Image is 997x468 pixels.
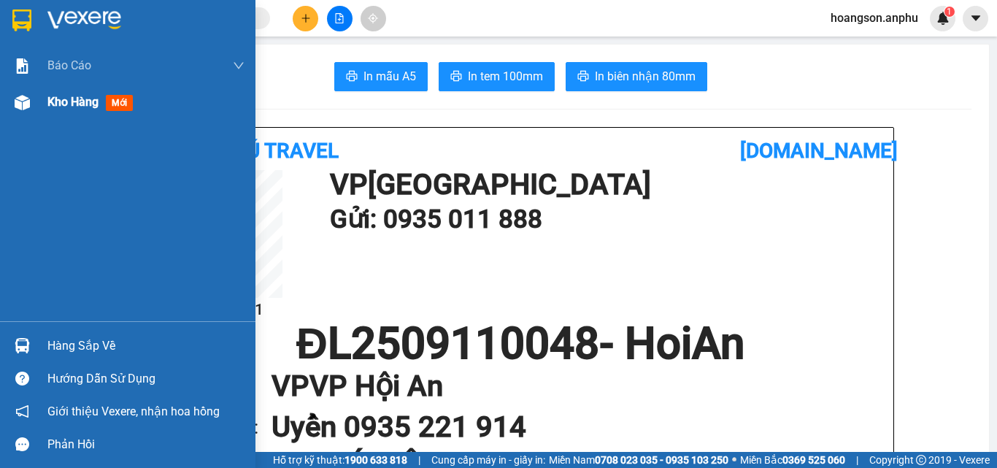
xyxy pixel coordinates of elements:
[47,95,99,109] span: Kho hàng
[916,455,926,465] span: copyright
[856,452,858,468] span: |
[450,70,462,84] span: printer
[963,6,988,31] button: caret-down
[301,13,311,23] span: plus
[549,452,728,468] span: Miền Nam
[15,404,29,418] span: notification
[346,70,358,84] span: printer
[732,457,736,463] span: ⚪️
[577,70,589,84] span: printer
[936,12,950,25] img: icon-new-feature
[272,366,857,407] h1: VP VP Hội An
[782,454,845,466] strong: 0369 525 060
[233,60,245,72] span: down
[330,199,879,239] h1: Gửi: 0935 011 888
[740,452,845,468] span: Miền Bắc
[293,6,318,31] button: plus
[185,139,339,163] b: An Phú Travel
[47,335,245,357] div: Hàng sắp về
[330,170,879,199] h1: VP [GEOGRAPHIC_DATA]
[47,56,91,74] span: Báo cáo
[344,454,407,466] strong: 1900 633 818
[468,67,543,85] span: In tem 100mm
[740,139,898,163] b: [DOMAIN_NAME]
[418,452,420,468] span: |
[106,95,133,111] span: mới
[361,6,386,31] button: aim
[334,62,428,91] button: printerIn mẫu A5
[566,62,707,91] button: printerIn biên nhận 80mm
[969,12,982,25] span: caret-down
[595,67,696,85] span: In biên nhận 80mm
[47,434,245,456] div: Phản hồi
[944,7,955,17] sup: 1
[15,437,29,451] span: message
[431,452,545,468] span: Cung cấp máy in - giấy in:
[439,62,555,91] button: printerIn tem 100mm
[819,9,930,27] span: hoangson.anphu
[47,402,220,421] span: Giới thiệu Vexere, nhận hoa hồng
[334,13,344,23] span: file-add
[12,9,31,31] img: logo-vxr
[272,407,857,448] h1: Uyển 0935 221 914
[273,452,407,468] span: Hỗ trợ kỹ thuật:
[15,58,30,74] img: solution-icon
[15,338,30,353] img: warehouse-icon
[947,7,952,17] span: 1
[363,67,416,85] span: In mẫu A5
[15,95,30,110] img: warehouse-icon
[368,13,378,23] span: aim
[327,6,353,31] button: file-add
[15,372,29,385] span: question-circle
[595,454,728,466] strong: 0708 023 035 - 0935 103 250
[47,368,245,390] div: Hướng dẫn sử dụng
[155,322,886,366] h1: ĐL2509110048 - HoiAn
